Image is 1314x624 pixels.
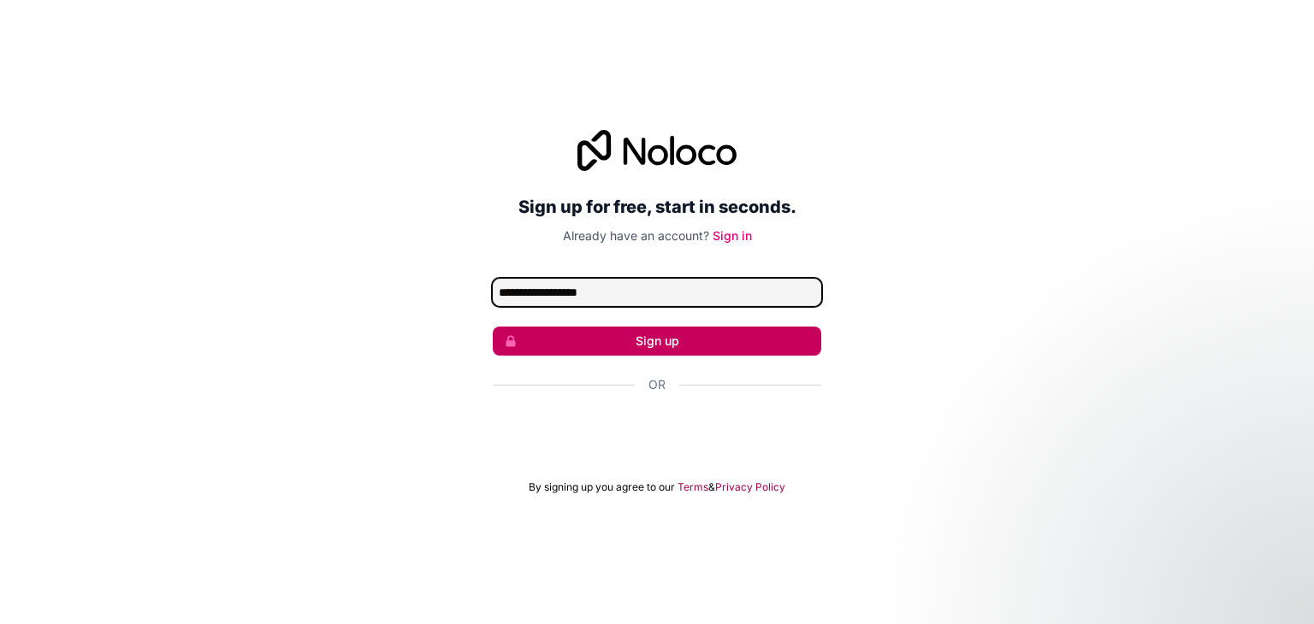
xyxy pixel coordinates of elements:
[648,376,666,393] span: Or
[484,412,830,450] iframe: Sign in with Google Button
[972,496,1314,615] iframe: Intercom notifications message
[715,480,785,494] a: Privacy Policy
[493,191,821,222] h2: Sign up for free, start in seconds.
[678,480,708,494] a: Terms
[493,279,821,306] input: Email address
[708,480,715,494] span: &
[529,480,675,494] span: By signing up you agree to our
[713,228,752,243] a: Sign in
[563,228,709,243] span: Already have an account?
[493,327,821,356] button: Sign up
